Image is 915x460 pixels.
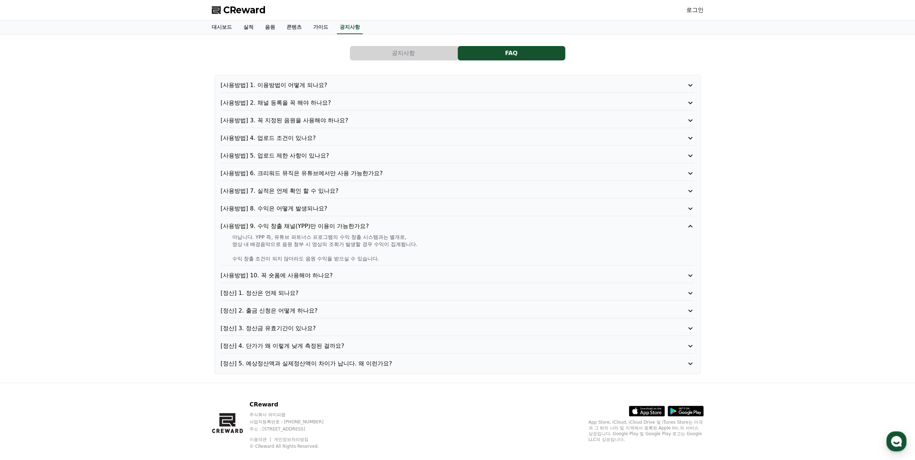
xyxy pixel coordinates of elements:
button: 공지사항 [350,46,457,60]
button: [사용방법] 1. 이용방법이 어떻게 되나요? [221,81,695,90]
a: 음원 [259,21,281,34]
button: [사용방법] 6. 크리워드 뮤직은 유튜브에서만 사용 가능한가요? [221,169,695,178]
button: [사용방법] 8. 수익은 어떻게 발생되나요? [221,204,695,213]
a: FAQ [458,46,566,60]
a: 가이드 [307,21,334,34]
button: [정산] 1. 정산은 언제 되나요? [221,289,695,297]
button: [정산] 3. 정산금 유효기간이 있나요? [221,324,695,333]
p: [정산] 4. 단가가 왜 이렇게 낮게 측정된 걸까요? [221,342,657,350]
p: App Store, iCloud, iCloud Drive 및 iTunes Store는 미국과 그 밖의 나라 및 지역에서 등록된 Apple Inc.의 서비스 상표입니다. Goo... [589,419,704,442]
button: [정산] 2. 출금 신청은 어떻게 하나요? [221,306,695,315]
a: 개인정보처리방침 [274,437,308,442]
p: [사용방법] 5. 업로드 제한 사항이 있나요? [221,151,657,160]
a: 로그인 [686,6,704,14]
p: [정산] 5. 예상정산액과 실제정산액이 차이가 납니다. 왜 이런가요? [221,359,657,368]
p: [사용방법] 2. 채널 등록을 꼭 해야 하나요? [221,99,657,107]
button: [사용방법] 7. 실적은 언제 확인 할 수 있나요? [221,187,695,195]
p: 수익 창출 조건이 되지 않더라도 음원 수익을 받으실 수 있습니다. [232,255,695,262]
p: [사용방법] 3. 꼭 지정된 음원을 사용해야 하나요? [221,116,657,125]
span: 홈 [23,239,27,245]
a: 설정 [93,228,138,246]
a: 홈 [2,228,47,246]
span: 대화 [66,239,74,245]
a: 콘텐츠 [281,21,307,34]
button: FAQ [458,46,565,60]
p: 주식회사 와이피랩 [250,412,337,418]
button: [정산] 5. 예상정산액과 실제정산액이 차이가 납니다. 왜 이런가요? [221,359,695,368]
button: [사용방법] 5. 업로드 제한 사항이 있나요? [221,151,695,160]
button: [사용방법] 2. 채널 등록을 꼭 해야 하나요? [221,99,695,107]
a: 공지사항 [350,46,458,60]
p: 사업자등록번호 : [PHONE_NUMBER] [250,419,337,425]
button: [사용방법] 9. 수익 창출 채널(YPP)만 이용이 가능한가요? [221,222,695,231]
p: [사용방법] 10. 꼭 숏폼에 사용해야 하나요? [221,271,657,280]
a: CReward [212,4,266,16]
p: [정산] 2. 출금 신청은 어떻게 하나요? [221,306,657,315]
a: 공지사항 [337,21,363,34]
span: 설정 [111,239,120,245]
p: [사용방법] 1. 이용방법이 어떻게 되나요? [221,81,657,90]
button: [사용방법] 4. 업로드 조건이 있나요? [221,134,695,142]
a: 대화 [47,228,93,246]
p: 주소 : [STREET_ADDRESS] [250,426,337,432]
p: 아닙니다. YPP 즉, 유튜브 파트너스 프로그램의 수익 창출 시스템과는 별개로, [232,233,695,241]
p: [사용방법] 9. 수익 창출 채널(YPP)만 이용이 가능한가요? [221,222,657,231]
button: [사용방법] 3. 꼭 지정된 음원을 사용해야 하나요? [221,116,695,125]
p: [정산] 3. 정산금 유효기간이 있나요? [221,324,657,333]
p: CReward [250,400,337,409]
p: 영상 내 배경음악으로 음원 첨부 시 영상의 조회가 발생할 경우 수익이 집계됩니다. [232,241,695,248]
p: [사용방법] 8. 수익은 어떻게 발생되나요? [221,204,657,213]
a: 대시보드 [206,21,238,34]
span: CReward [223,4,266,16]
p: © CReward All Rights Reserved. [250,443,337,449]
button: [정산] 4. 단가가 왜 이렇게 낮게 측정된 걸까요? [221,342,695,350]
a: 이용약관 [250,437,272,442]
p: [사용방법] 6. 크리워드 뮤직은 유튜브에서만 사용 가능한가요? [221,169,657,178]
p: [사용방법] 4. 업로드 조건이 있나요? [221,134,657,142]
p: [정산] 1. 정산은 언제 되나요? [221,289,657,297]
p: [사용방법] 7. 실적은 언제 확인 할 수 있나요? [221,187,657,195]
a: 실적 [238,21,259,34]
button: [사용방법] 10. 꼭 숏폼에 사용해야 하나요? [221,271,695,280]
